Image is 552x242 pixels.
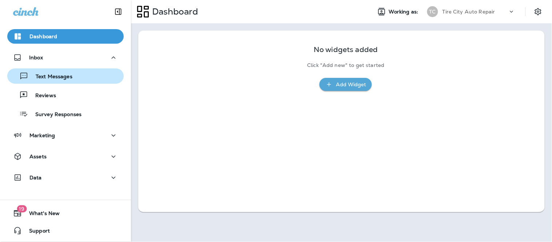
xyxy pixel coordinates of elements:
p: Dashboard [149,6,198,17]
span: Working as: [389,9,420,15]
button: Add Widget [319,78,372,91]
p: Inbox [29,55,43,60]
button: Inbox [7,50,124,65]
button: Marketing [7,128,124,143]
button: Collapse Sidebar [108,4,128,19]
button: Text Messages [7,68,124,84]
p: No widgets added [314,47,378,53]
p: Tire City Auto Repair [442,9,495,15]
div: TC [427,6,438,17]
p: Text Messages [28,74,72,80]
button: Assets [7,149,124,164]
div: Add Widget [336,80,366,89]
button: Settings [532,5,545,18]
p: Survey Responses [28,111,82,118]
p: Reviews [28,92,56,99]
span: What's New [22,210,60,219]
p: Data [29,175,42,180]
p: Assets [29,154,47,159]
p: Click "Add new" to get started [307,62,384,68]
button: Reviews [7,87,124,103]
button: Data [7,170,124,185]
span: 19 [17,205,27,213]
p: Marketing [29,132,55,138]
button: Survey Responses [7,106,124,122]
p: Dashboard [29,33,57,39]
button: Support [7,223,124,238]
span: Support [22,228,50,237]
button: 19What's New [7,206,124,221]
button: Dashboard [7,29,124,44]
